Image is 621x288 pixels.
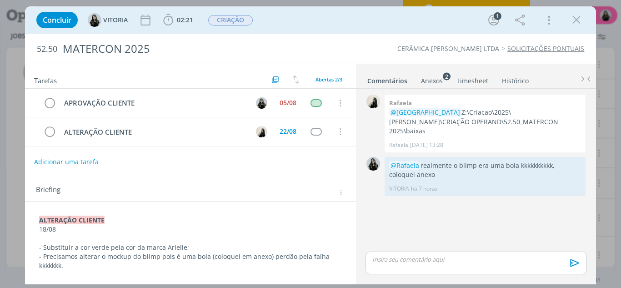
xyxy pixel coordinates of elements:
button: 1 [486,13,501,27]
div: 22/08 [280,128,296,135]
p: Z:\Criacao\2025\[PERSON_NAME]\CRIAÇÃO OPERAND\52.50_MATERCON 2025\baixas [389,108,581,136]
p: 18/08 [39,225,342,234]
div: MATERCON 2025 [59,38,352,60]
span: CRIAÇÃO [208,15,253,25]
img: arrow-down-up.svg [293,76,299,84]
a: CERÂMICA [PERSON_NAME] LTDA [397,44,499,53]
strong: ALTERAÇÃO CLIENTE [39,216,105,224]
p: Rafaela [389,141,408,149]
div: Anexos [421,76,443,86]
span: @[GEOGRAPHIC_DATA] [391,108,460,116]
span: 02:21 [177,15,193,24]
span: @Rafaela [391,161,419,170]
p: realmente o blimp era uma bola kkkkkkkkkk, coloquei anexo [389,161,581,180]
a: Comentários [367,72,408,86]
img: R [256,126,267,137]
div: 1 [494,12,501,20]
div: ALTERAÇÃO CLIENTE [60,126,248,138]
button: 02:21 [161,13,195,27]
span: VITORIA [103,17,128,23]
a: SOLICITAÇÕES PONTUAIS [507,44,584,53]
button: R [255,125,268,138]
div: 05/08 [280,100,296,106]
span: Tarefas [34,74,57,85]
span: Concluir [43,16,71,24]
span: 52.50 [37,44,57,54]
span: há 7 horas [411,185,438,193]
div: dialog [25,6,596,284]
p: - Precisamos alterar o mockup do blimp pois é uma bola (coloquei em anexo) perdão pela falha kkkk... [39,252,342,270]
b: Rafaela [389,99,412,107]
span: [DATE] 13:28 [410,141,443,149]
button: VVITORIA [88,13,128,27]
sup: 2 [443,72,451,80]
button: Concluir [36,12,78,28]
p: - Substituir a cor verde pela cor da marca Arielle; [39,243,342,252]
a: Timesheet [456,72,489,86]
img: R [366,95,380,108]
img: V [366,157,380,171]
a: Histórico [501,72,529,86]
img: V [256,97,267,109]
button: V [255,96,268,110]
img: V [88,13,101,27]
p: VITORIA [389,185,409,193]
button: CRIAÇÃO [208,15,253,26]
span: Briefing [36,186,60,198]
button: Adicionar uma tarefa [34,154,99,170]
span: Abertas 2/3 [316,76,342,83]
div: APROVAÇÃO CLIENTE [60,97,248,109]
